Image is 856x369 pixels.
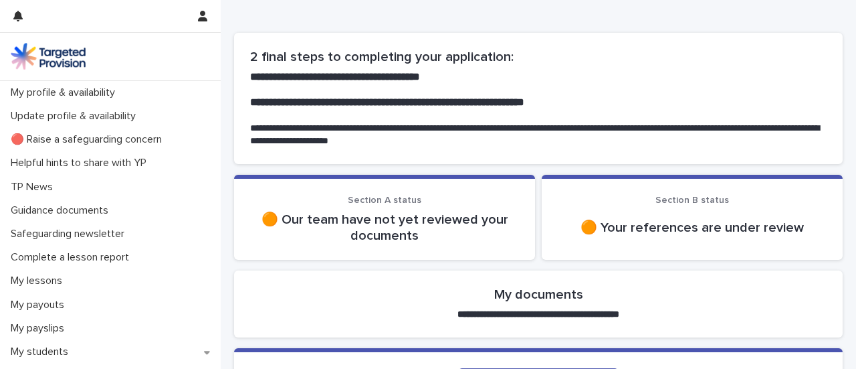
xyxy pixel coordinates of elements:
p: 🟠 Your references are under review [558,220,827,236]
p: Update profile & availability [5,110,146,123]
p: My profile & availability [5,86,126,99]
h2: My documents [494,287,583,303]
p: Helpful hints to share with YP [5,157,157,169]
span: Section B status [655,196,729,205]
p: My payouts [5,299,75,311]
p: My students [5,346,79,358]
span: Section A status [348,196,421,205]
p: 🔴 Raise a safeguarding concern [5,133,173,146]
p: Safeguarding newsletter [5,228,135,240]
img: M5nRWzHhSzIhMunXDL62 [11,43,86,70]
p: 🟠 Our team have not yet reviewed your documents [250,212,519,244]
p: Guidance documents [5,204,119,217]
p: My payslips [5,322,75,335]
p: Complete a lesson report [5,251,140,264]
h2: 2 final steps to completing your application: [250,49,827,65]
p: My lessons [5,275,73,287]
p: TP News [5,181,64,194]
